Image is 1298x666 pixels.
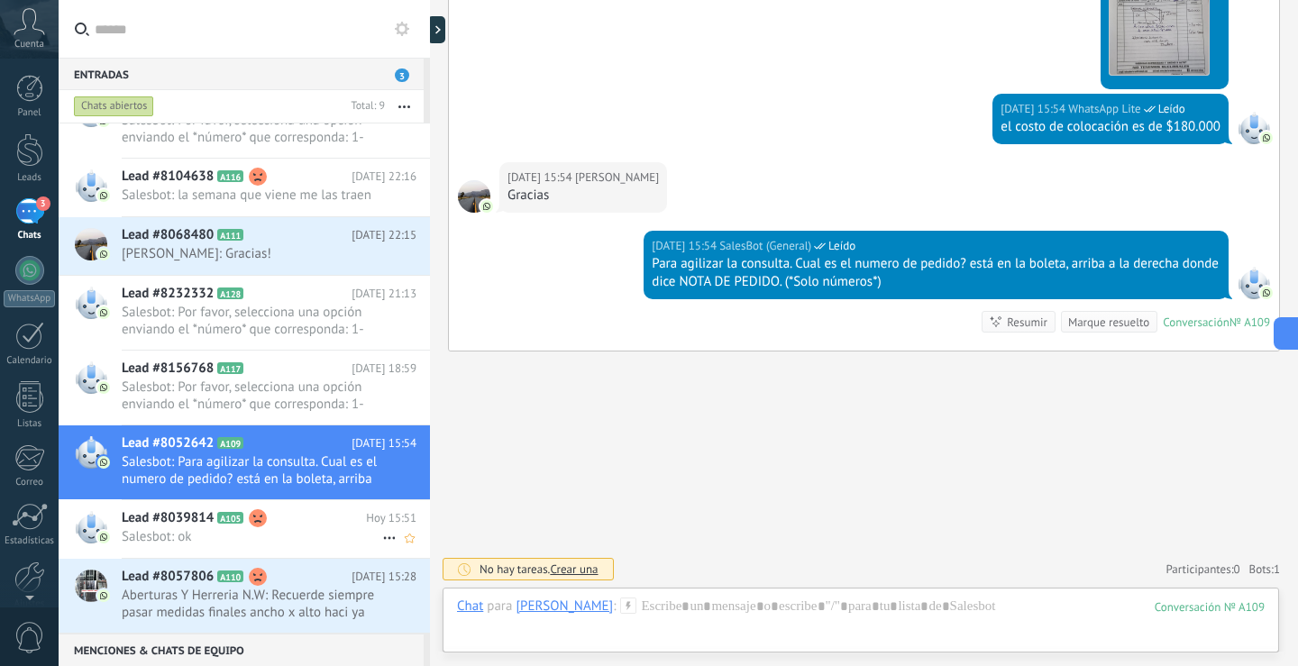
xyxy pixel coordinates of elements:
a: Lead #8156768 A117 [DATE] 18:59 Salesbot: Por favor, selecciona una opción enviando el *número* q... [59,351,430,424]
img: com.amocrm.amocrmwa.svg [97,189,110,202]
span: [DATE] 15:28 [352,568,416,586]
span: Aberturas Y Herreria N.W: Recuerde siempre pasar medidas finales ancho x alto haci ya no hay más ... [122,587,382,621]
div: [DATE] 15:54 [1001,100,1068,118]
div: Leads [4,172,56,184]
span: Crear una [550,561,598,577]
span: 3 [36,196,50,211]
a: Participantes:0 [1165,561,1239,577]
img: com.amocrm.amocrmwa.svg [1260,287,1273,299]
div: Chats [4,230,56,242]
img: com.amocrm.amocrmwa.svg [97,248,110,260]
span: Lead #8104638 [122,168,214,186]
div: [DATE] 15:54 [652,237,719,255]
img: com.amocrm.amocrmwa.svg [480,200,493,213]
span: Juan Manuel Nan [458,180,490,213]
div: № A109 [1229,315,1270,330]
span: Lead #8068480 [122,226,214,244]
div: Calendario [4,355,56,367]
span: [DATE] 22:15 [352,226,416,244]
span: SalesBot (General) [719,237,811,255]
div: Mostrar [427,16,445,43]
img: com.amocrm.amocrmwa.svg [97,456,110,469]
div: Estadísticas [4,535,56,547]
img: com.amocrm.amocrmwa.svg [1260,132,1273,144]
a: Lead #8052642 A109 [DATE] 15:54 Salesbot: Para agilizar la consulta. Cual es el numero de pedido?... [59,425,430,499]
span: Lead #8039814 [122,509,214,527]
div: Entradas [59,58,424,90]
div: Correo [4,477,56,488]
span: 3 [395,68,409,82]
div: Para agilizar la consulta. Cual es el numero de pedido? está en la boleta, arriba a la derecha do... [652,255,1220,291]
img: com.amocrm.amocrmwa.svg [97,531,110,543]
div: 109 [1155,599,1265,615]
a: Lead #8232332 A128 [DATE] 21:13 Salesbot: Por favor, selecciona una opción enviando el *número* q... [59,276,430,350]
span: Leído [1158,100,1185,118]
img: com.amocrm.amocrmwa.svg [97,589,110,602]
a: Lead #8057806 A110 [DATE] 15:28 Aberturas Y Herreria N.W: Recuerde siempre pasar medidas finales ... [59,559,430,633]
span: Salesbot: Por favor, selecciona una opción enviando el *número* que corresponda: 1- Sucursales 2-... [122,304,382,338]
span: Hoy 15:51 [366,509,416,527]
span: 0 [1234,561,1240,577]
span: Salesbot: Por favor, selecciona una opción enviando el *número* que corresponda: 1- Sucursales 2-... [122,112,382,146]
span: Lead #8232332 [122,285,214,303]
span: Lead #8052642 [122,434,214,452]
div: Chats abiertos [74,96,154,117]
span: A117 [217,362,243,374]
div: Menciones & Chats de equipo [59,634,424,666]
span: A109 [217,437,243,449]
span: WhatsApp Lite [1068,100,1140,118]
div: Resumir [1007,314,1047,331]
span: Cuenta [14,39,44,50]
span: A128 [217,287,243,299]
span: [DATE] 18:59 [352,360,416,378]
span: 1 [1274,561,1280,577]
span: Salesbot: Para agilizar la consulta. Cual es el numero de pedido? está en la boleta, arriba a la ... [122,453,382,488]
span: SalesBot [1238,267,1270,299]
div: [DATE] 15:54 [507,169,575,187]
a: Lead #8068480 A111 [DATE] 22:15 [PERSON_NAME]: Gracias! [59,217,430,275]
span: A110 [217,570,243,582]
span: [PERSON_NAME]: Gracias! [122,245,382,262]
div: Conversación [1163,315,1229,330]
span: Salesbot: ok [122,528,382,545]
img: com.amocrm.amocrmwa.svg [97,306,110,319]
span: Salesbot: la semana que viene me las traen [122,187,382,204]
span: [DATE] 21:13 [352,285,416,303]
a: Lead #8104638 A116 [DATE] 22:16 Salesbot: la semana que viene me las traen [59,159,430,216]
span: [DATE] 22:16 [352,168,416,186]
img: com.amocrm.amocrmwa.svg [97,381,110,394]
span: A111 [217,229,243,241]
div: Panel [4,107,56,119]
div: Listas [4,418,56,430]
span: A105 [217,512,243,524]
span: : [613,598,616,616]
div: No hay tareas. [480,561,599,577]
span: WhatsApp Lite [1238,112,1270,144]
span: [DATE] 15:54 [352,434,416,452]
span: A116 [217,170,243,182]
span: Salesbot: Por favor, selecciona una opción enviando el *número* que corresponda: 1- Sucursales 2-... [122,379,382,413]
div: Juan Manuel Nan [516,598,613,614]
div: WhatsApp [4,290,55,307]
span: Lead #8156768 [122,360,214,378]
span: Juan Manuel Nan [575,169,659,187]
span: Leído [828,237,855,255]
span: para [487,598,512,616]
span: Bots: [1249,561,1280,577]
div: Marque resuelto [1068,314,1149,331]
div: el costo de colocación es de $180.000 [1001,118,1220,136]
span: Lead #8057806 [122,568,214,586]
div: Total: 9 [344,97,385,115]
div: Gracias [507,187,659,205]
a: Lead #8039814 A105 Hoy 15:51 Salesbot: ok [59,500,430,558]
